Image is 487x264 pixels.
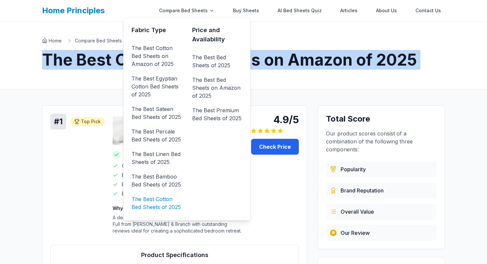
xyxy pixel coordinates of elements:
[326,161,437,177] div: Based on customer reviews, ratings, and sales data
[42,52,445,68] h1: The Best Cotton Bed Sheets on Amazon of 2025
[274,4,326,17] a: AI Bed Sheets Quiz
[341,186,384,194] span: Brand Reputation
[332,230,335,236] span: R
[113,114,144,145] img: Full Organic Cotton Boll & Branch - Cotton product image
[251,139,299,155] a: Check Price
[113,214,243,234] p: A delightfully soft organic cotton beautifully breathable in Full from [PERSON_NAME] & Branch wit...
[372,4,401,17] a: About Us
[326,183,437,198] div: Evaluated from brand history, quality standards, and market presence
[326,204,437,220] div: Combines price, quality, durability, and customer satisfaction
[132,26,182,35] h3: Fabric Type
[42,37,445,44] nav: Breadcrumb
[155,4,218,17] div: Compare Bed Sheets
[132,43,182,69] a: The Best Cotton Bed Sheets on Amazon of 2025
[326,130,437,153] p: Our product scores consist of a combination of the following three components:
[42,37,62,44] a: Home
[326,114,437,124] h3: Total Score
[132,194,182,212] a: The Best Cotton Bed Sheets of 2025
[326,225,437,241] div: Our team's hands-on testing and evaluation process
[122,172,144,179] span: Easy Care
[341,165,366,173] span: Popularity
[56,250,293,260] h4: Product Specifications
[192,26,242,44] h3: Price and Availability
[229,4,263,17] a: Buy Sheets
[192,105,242,124] a: The Best Premium Bed Sheets of 2025
[75,37,122,44] a: Compare Bed Sheets
[42,6,105,15] a: Home Principles
[132,171,182,190] a: The Best Bamboo Bed Sheets of 2025
[192,75,242,101] a: The Best Bed Sheets on Amazon of 2025
[132,126,182,145] a: The Best Percale Bed Sheets of 2025
[122,190,172,197] span: Enhanced Breathability
[132,104,182,122] a: The Best Sateen Bed Sheets of 2025
[132,149,182,167] a: The Best Linen Bed Sheets of 2025
[341,208,374,216] span: Overall Value
[113,205,243,212] h4: Why we like it:
[50,114,66,130] div: # 1
[113,151,174,159] h4: Pros
[81,118,101,125] span: Top Pick
[132,73,182,100] a: The Best Egyptian Cotton Bed Sheets of 2025
[341,229,370,237] span: Our Review
[122,163,162,169] span: Customer Favorite
[411,4,445,17] a: Contact Us
[251,114,299,126] div: 4.9/5
[192,52,242,71] a: The Best Bed Sheets of 2025
[336,4,361,17] a: Articles
[122,181,150,188] span: Eco-Friendly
